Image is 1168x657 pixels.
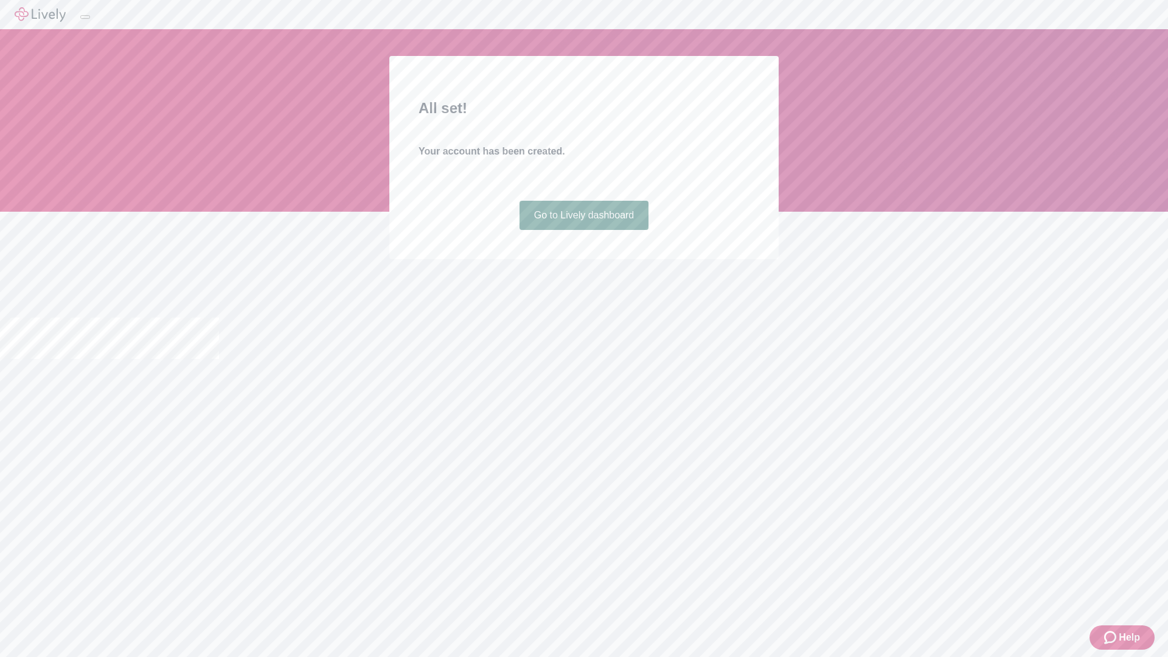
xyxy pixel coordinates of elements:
[1090,625,1155,650] button: Zendesk support iconHelp
[419,144,749,159] h4: Your account has been created.
[80,15,90,19] button: Log out
[520,201,649,230] a: Go to Lively dashboard
[419,97,749,119] h2: All set!
[15,7,66,22] img: Lively
[1104,630,1119,645] svg: Zendesk support icon
[1119,630,1140,645] span: Help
